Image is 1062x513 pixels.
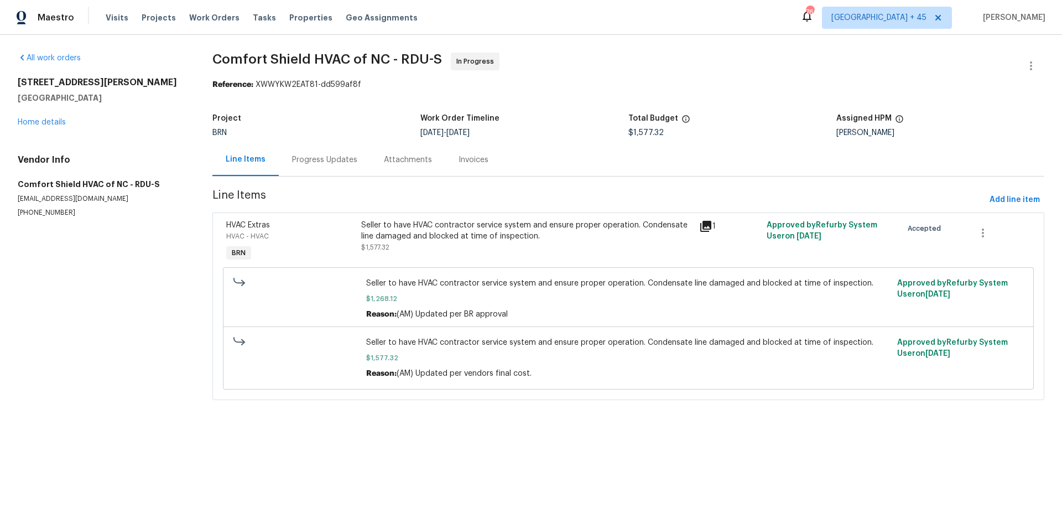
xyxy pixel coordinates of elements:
span: Visits [106,12,128,23]
span: Line Items [212,190,985,210]
span: Seller to have HVAC contractor service system and ensure proper operation. Condensate line damage... [366,337,891,348]
span: Approved by Refurby System User on [897,279,1008,298]
a: All work orders [18,54,81,62]
h5: Comfort Shield HVAC of NC - RDU-S [18,179,186,190]
span: Geo Assignments [346,12,418,23]
span: Accepted [908,223,945,234]
div: [PERSON_NAME] [836,129,1044,137]
span: Reason: [366,310,397,318]
span: Approved by Refurby System User on [897,339,1008,357]
span: Add line item [990,193,1040,207]
div: Invoices [459,154,488,165]
h5: [GEOGRAPHIC_DATA] [18,92,186,103]
h5: Total Budget [628,115,678,122]
h5: Work Order Timeline [420,115,499,122]
h4: Vendor Info [18,154,186,165]
div: Attachments [384,154,432,165]
span: The total cost of line items that have been proposed by Opendoor. This sum includes line items th... [681,115,690,129]
div: Progress Updates [292,154,357,165]
p: [EMAIL_ADDRESS][DOMAIN_NAME] [18,194,186,204]
span: [GEOGRAPHIC_DATA] + 45 [831,12,926,23]
span: Projects [142,12,176,23]
p: [PHONE_NUMBER] [18,208,186,217]
span: Work Orders [189,12,240,23]
span: BRN [212,129,227,137]
h5: Project [212,115,241,122]
div: Line Items [226,154,265,165]
h2: [STREET_ADDRESS][PERSON_NAME] [18,77,186,88]
button: Add line item [985,190,1044,210]
span: Maestro [38,12,74,23]
span: [DATE] [925,350,950,357]
span: $1,577.32 [361,244,389,251]
span: $1,577.32 [366,353,891,364]
span: [DATE] [446,129,470,137]
h5: Assigned HPM [836,115,892,122]
span: HVAC - HVAC [226,233,269,240]
span: Tasks [253,14,276,22]
span: Seller to have HVAC contractor service system and ensure proper operation. Condensate line damage... [366,278,891,289]
span: BRN [227,247,250,258]
span: [DATE] [420,129,444,137]
span: The hpm assigned to this work order. [895,115,904,129]
span: - [420,129,470,137]
b: Reference: [212,81,253,89]
span: $1,577.32 [628,129,664,137]
span: HVAC Extras [226,221,270,229]
span: Reason: [366,370,397,377]
span: Comfort Shield HVAC of NC - RDU-S [212,53,442,66]
span: [PERSON_NAME] [978,12,1045,23]
span: $1,268.12 [366,293,891,304]
span: In Progress [456,56,498,67]
div: 760 [806,7,814,18]
span: [DATE] [925,291,950,298]
span: Approved by Refurby System User on [767,221,877,240]
span: Properties [289,12,332,23]
span: [DATE] [796,232,821,240]
span: (AM) Updated per vendors final cost. [397,370,532,377]
div: XWWYKW2EAT81-dd599af8f [212,79,1044,90]
span: (AM) Updated per BR approval [397,310,508,318]
div: 1 [699,220,760,233]
a: Home details [18,118,66,126]
div: Seller to have HVAC contractor service system and ensure proper operation. Condensate line damage... [361,220,693,242]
